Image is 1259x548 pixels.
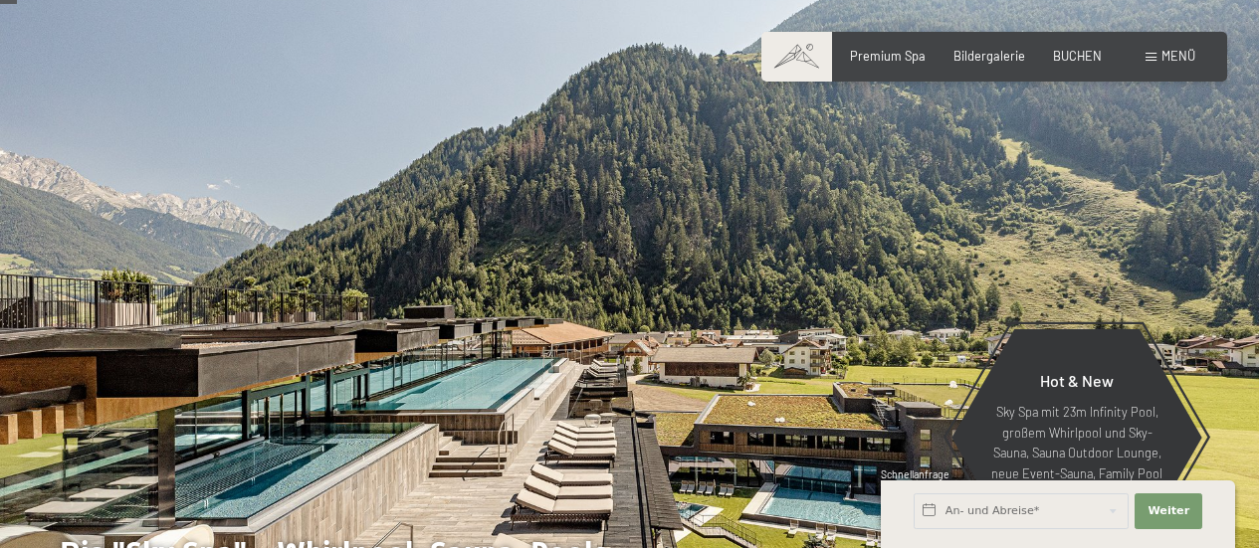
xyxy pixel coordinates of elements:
a: Premium Spa [850,48,926,64]
button: Weiter [1135,493,1202,529]
a: Bildergalerie [953,48,1025,64]
span: Schnellanfrage [881,468,949,480]
a: BUCHEN [1053,48,1102,64]
span: Menü [1161,48,1195,64]
p: Sky Spa mit 23m Infinity Pool, großem Whirlpool und Sky-Sauna, Sauna Outdoor Lounge, neue Event-S... [990,402,1163,503]
span: Hot & New [1040,371,1114,390]
span: Weiter [1148,503,1189,519]
a: Hot & New Sky Spa mit 23m Infinity Pool, großem Whirlpool und Sky-Sauna, Sauna Outdoor Lounge, ne... [950,328,1203,547]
